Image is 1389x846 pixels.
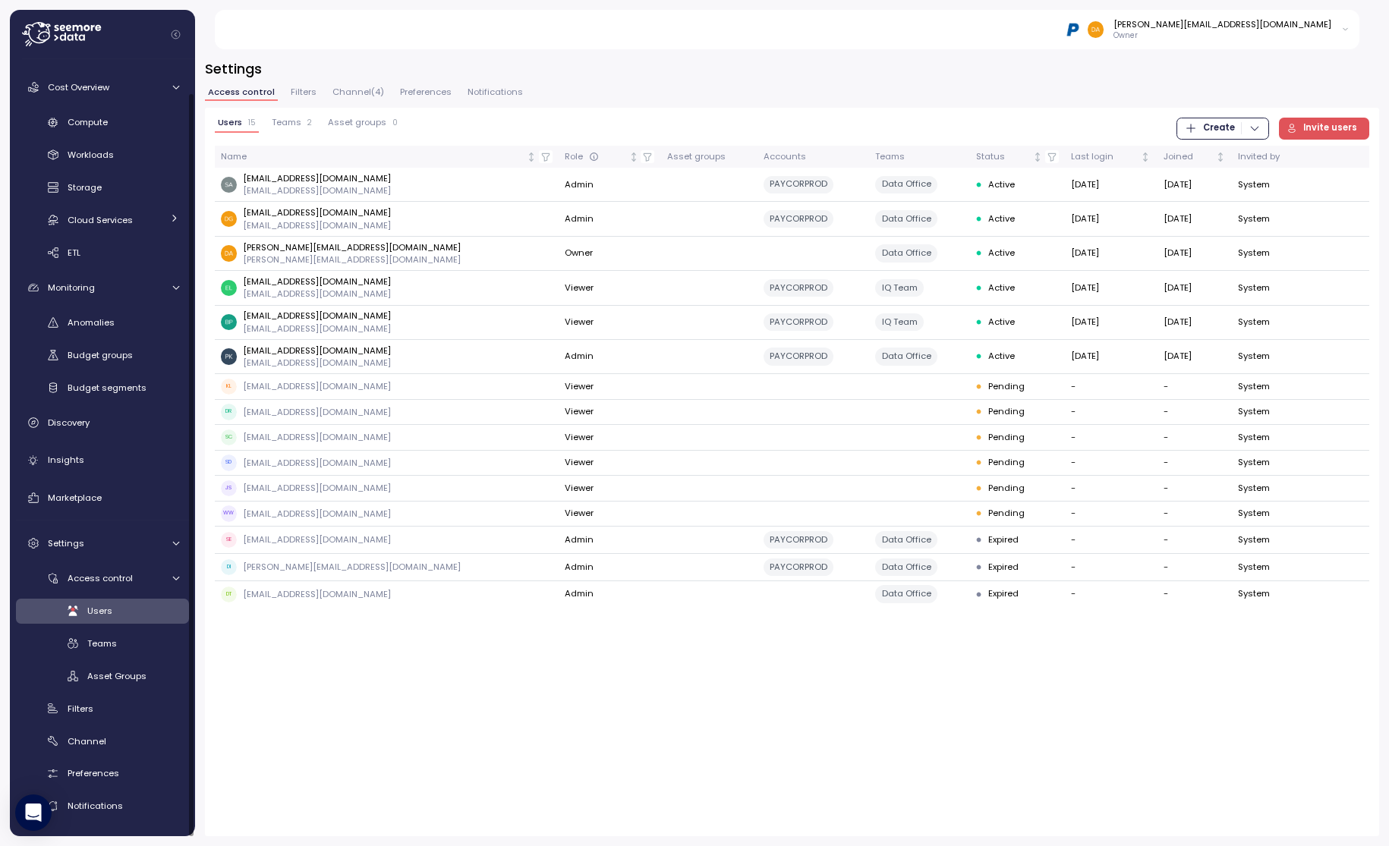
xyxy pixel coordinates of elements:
[243,457,391,469] p: [EMAIL_ADDRESS][DOMAIN_NAME]
[243,288,391,300] p: [EMAIL_ADDRESS][DOMAIN_NAME]
[68,800,123,812] span: Notifications
[1232,425,1306,451] td: System
[1232,451,1306,476] td: System
[1232,502,1306,527] td: System
[988,281,1015,295] span: Active
[48,281,95,294] span: Monitoring
[221,429,237,445] span: SC
[764,531,833,549] div: PAYCORPROD
[988,350,1015,363] span: Active
[16,528,189,558] a: Settings
[1113,30,1331,41] p: Owner
[221,150,524,164] div: Name
[16,445,189,476] a: Insights
[243,219,391,231] p: [EMAIL_ADDRESS][DOMAIN_NAME]
[875,176,937,193] div: Data Office
[1232,476,1306,502] td: System
[875,210,937,228] div: Data Office
[87,670,146,682] span: Asset Groups
[243,275,391,288] p: [EMAIL_ADDRESS][DOMAIN_NAME]
[1065,168,1157,202] td: [DATE]
[559,581,661,608] td: Admin
[1232,554,1306,581] td: System
[1232,168,1306,202] td: System
[1065,451,1157,476] td: -
[1065,146,1157,168] th: Last loginNot sorted
[1065,425,1157,451] td: -
[221,211,237,227] img: 2f4d21e486d3c8d9ec202f9ef399e5f2
[559,168,661,202] td: Admin
[243,533,391,546] p: [EMAIL_ADDRESS][DOMAIN_NAME]
[48,81,109,93] span: Cost Overview
[1032,152,1043,162] div: Not sorted
[1157,237,1232,271] td: [DATE]
[1065,527,1157,554] td: -
[1065,340,1157,374] td: [DATE]
[1065,374,1157,400] td: -
[1157,502,1232,527] td: -
[1232,306,1306,340] td: System
[1065,237,1157,271] td: [DATE]
[16,566,189,591] a: Access control
[208,88,275,96] span: Access control
[565,150,626,164] div: Role
[1065,400,1157,426] td: -
[221,587,237,602] span: DT
[1065,21,1081,37] img: 68b03c81eca7ebbb46a2a292.PNG
[48,537,84,549] span: Settings
[48,492,102,504] span: Marketplace
[988,482,1025,495] span: Pending
[559,554,661,581] td: Admin
[1065,502,1157,527] td: -
[68,767,119,779] span: Preferences
[875,313,923,331] div: IQ Team
[87,637,117,649] span: Teams
[988,507,1025,520] span: Pending
[1157,554,1232,581] td: -
[221,559,237,575] span: DI
[875,531,937,549] div: Data Office
[15,794,52,831] div: Open Intercom Messenger
[468,88,523,96] span: Notifications
[166,29,185,40] button: Collapse navigation
[16,310,189,335] a: Anomalies
[221,480,237,496] span: JS
[221,505,237,521] span: WW
[988,178,1015,192] span: Active
[1157,527,1232,554] td: -
[1157,168,1232,202] td: [DATE]
[16,794,189,819] a: Notifications
[243,184,391,197] p: [EMAIL_ADDRESS][DOMAIN_NAME]
[988,380,1025,394] span: Pending
[16,272,189,303] a: Monitoring
[1164,150,1213,164] div: Joined
[1232,340,1306,374] td: System
[243,241,461,253] p: [PERSON_NAME][EMAIL_ADDRESS][DOMAIN_NAME]
[1065,271,1157,305] td: [DATE]
[328,118,386,127] span: Asset groups
[16,631,189,656] a: Teams
[48,454,84,466] span: Insights
[988,247,1015,260] span: Active
[243,588,391,600] p: [EMAIL_ADDRESS][DOMAIN_NAME]
[243,508,391,520] p: [EMAIL_ADDRESS][DOMAIN_NAME]
[16,72,189,102] a: Cost Overview
[559,306,661,340] td: Viewer
[1140,152,1151,162] div: Not sorted
[221,532,237,548] span: SE
[243,310,391,322] p: [EMAIL_ADDRESS][DOMAIN_NAME]
[1157,400,1232,426] td: -
[559,476,661,502] td: Viewer
[221,245,237,261] img: 48afdbe2e260b3f1599ee2f418cb8277
[988,533,1019,547] span: Expired
[221,404,237,420] span: DR
[87,605,112,617] span: Users
[988,316,1015,329] span: Active
[875,558,937,576] div: Data Office
[243,406,391,418] p: [EMAIL_ADDRESS][DOMAIN_NAME]
[332,88,384,96] span: Channel ( 4 )
[16,696,189,721] a: Filters
[976,150,1030,164] div: Status
[559,146,661,168] th: RoleNot sorted
[218,118,242,127] span: Users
